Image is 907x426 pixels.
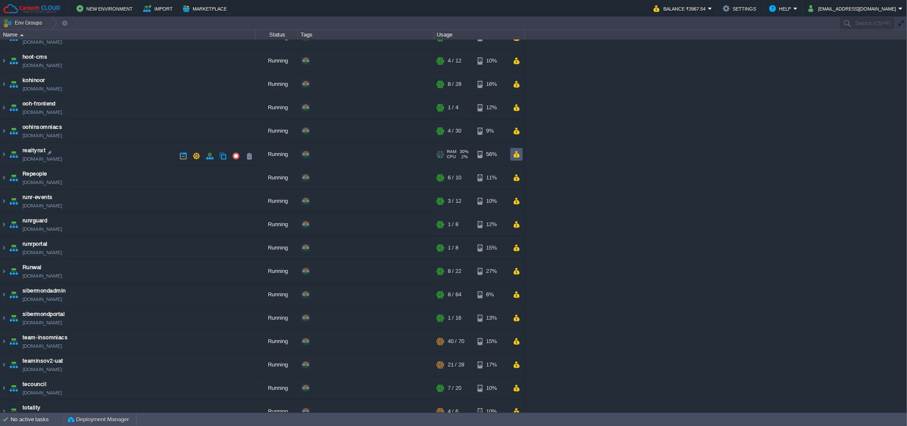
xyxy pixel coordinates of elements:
a: [DOMAIN_NAME] [23,272,62,280]
a: [DOMAIN_NAME] [23,365,62,374]
div: 12% [478,213,505,236]
span: [DOMAIN_NAME] [23,412,62,420]
a: sibermondportal [23,310,65,318]
img: AMDAwAAAACH5BAEAAAAALAAAAAABAAEAAAICRAEAOw== [0,49,7,72]
div: Status [256,30,298,40]
img: AMDAwAAAACH5BAEAAAAALAAAAAABAAEAAAICRAEAOw== [20,34,24,36]
img: AMDAwAAAACH5BAEAAAAALAAAAAABAAEAAAICRAEAOw== [0,96,7,119]
div: Usage [435,30,524,40]
img: AMDAwAAAACH5BAEAAAAALAAAAAABAAEAAAICRAEAOw== [0,353,7,376]
a: [DOMAIN_NAME] [23,38,62,46]
a: tecouncil [23,380,46,389]
div: 21 / 28 [448,353,464,376]
span: oohinsomniacs [23,123,62,131]
div: 8 / 22 [448,260,461,283]
img: AMDAwAAAACH5BAEAAAAALAAAAAABAAEAAAICRAEAOw== [8,260,20,283]
div: 10% [478,190,505,213]
button: [EMAIL_ADDRESS][DOMAIN_NAME] [808,3,898,14]
a: [DOMAIN_NAME] [23,61,62,70]
img: AMDAwAAAACH5BAEAAAAALAAAAAABAAEAAAICRAEAOw== [0,213,7,236]
div: 9% [478,119,505,142]
div: Name [1,30,255,40]
div: Running [256,260,298,283]
div: 27% [478,260,505,283]
span: CPU [447,154,456,159]
span: sibermondadmin [23,287,66,295]
a: [DOMAIN_NAME] [23,225,62,233]
div: 11% [478,166,505,189]
button: Deployment Manager [68,415,129,424]
img: AMDAwAAAACH5BAEAAAAALAAAAAABAAEAAAICRAEAOw== [8,119,20,142]
div: Running [256,166,298,189]
div: Running [256,377,298,400]
span: team-insomniacs [23,333,68,342]
div: 13% [478,307,505,329]
img: AMDAwAAAACH5BAEAAAAALAAAAAABAAEAAAICRAEAOw== [0,400,7,423]
a: realtynxt [23,146,45,155]
div: Running [256,96,298,119]
img: AMDAwAAAACH5BAEAAAAALAAAAAABAAEAAAICRAEAOw== [8,143,20,166]
a: teaminsov2-uat [23,357,63,365]
button: Import [143,3,175,14]
a: runrguard [23,216,47,225]
img: AMDAwAAAACH5BAEAAAAALAAAAAABAAEAAAICRAEAOw== [8,283,20,306]
img: AMDAwAAAACH5BAEAAAAALAAAAAABAAEAAAICRAEAOw== [8,166,20,189]
img: AMDAwAAAACH5BAEAAAAALAAAAAABAAEAAAICRAEAOw== [0,119,7,142]
button: New Environment [77,3,135,14]
span: 30% [460,149,469,154]
div: Running [256,307,298,329]
a: [DOMAIN_NAME] [23,295,62,304]
img: AMDAwAAAACH5BAEAAAAALAAAAAABAAEAAAICRAEAOw== [8,213,20,236]
button: Settings [723,3,759,14]
div: Tags [299,30,434,40]
img: AMDAwAAAACH5BAEAAAAALAAAAAABAAEAAAICRAEAOw== [0,260,7,283]
a: hoot-cms [23,53,47,61]
div: 8 / 64 [448,283,461,306]
div: Running [256,283,298,306]
img: AMDAwAAAACH5BAEAAAAALAAAAAABAAEAAAICRAEAOw== [0,377,7,400]
div: 1 / 16 [448,307,461,329]
img: AMDAwAAAACH5BAEAAAAALAAAAAABAAEAAAICRAEAOw== [8,96,20,119]
span: 2% [459,154,468,159]
img: AMDAwAAAACH5BAEAAAAALAAAAAABAAEAAAICRAEAOw== [0,283,7,306]
img: AMDAwAAAACH5BAEAAAAALAAAAAABAAEAAAICRAEAOw== [0,166,7,189]
div: 12% [478,96,505,119]
div: 10% [478,49,505,72]
div: 6% [478,283,505,306]
img: AMDAwAAAACH5BAEAAAAALAAAAAABAAEAAAICRAEAOw== [8,190,20,213]
a: runrportal [23,240,48,248]
div: Running [256,73,298,96]
div: 1 / 4 [448,96,458,119]
img: AMDAwAAAACH5BAEAAAAALAAAAAABAAEAAAICRAEAOw== [0,307,7,329]
button: Balance ₹3967.54 [654,3,708,14]
img: AMDAwAAAACH5BAEAAAAALAAAAAABAAEAAAICRAEAOw== [8,236,20,259]
span: kohinoor [23,76,45,85]
img: Cantech Cloud [3,3,61,14]
div: Running [256,400,298,423]
div: 15% [478,330,505,353]
a: [DOMAIN_NAME] [23,108,62,116]
a: [DOMAIN_NAME] [23,131,62,140]
img: AMDAwAAAACH5BAEAAAAALAAAAAABAAEAAAICRAEAOw== [8,330,20,353]
div: Running [256,49,298,72]
a: [DOMAIN_NAME] [23,318,62,327]
img: AMDAwAAAACH5BAEAAAAALAAAAAABAAEAAAICRAEAOw== [0,330,7,353]
div: 8 / 28 [448,73,461,96]
div: 6 / 10 [448,166,461,189]
img: AMDAwAAAACH5BAEAAAAALAAAAAABAAEAAAICRAEAOw== [8,307,20,329]
a: [DOMAIN_NAME] [23,248,62,257]
div: 15% [478,236,505,259]
img: AMDAwAAAACH5BAEAAAAALAAAAAABAAEAAAICRAEAOw== [0,73,7,96]
a: [DOMAIN_NAME] [23,155,62,163]
a: [DOMAIN_NAME] [23,389,62,397]
img: AMDAwAAAACH5BAEAAAAALAAAAAABAAEAAAICRAEAOw== [8,353,20,376]
span: totality [23,403,41,412]
span: Repeople [23,170,47,178]
div: Running [256,119,298,142]
div: 10% [478,400,505,423]
div: Running [256,236,298,259]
